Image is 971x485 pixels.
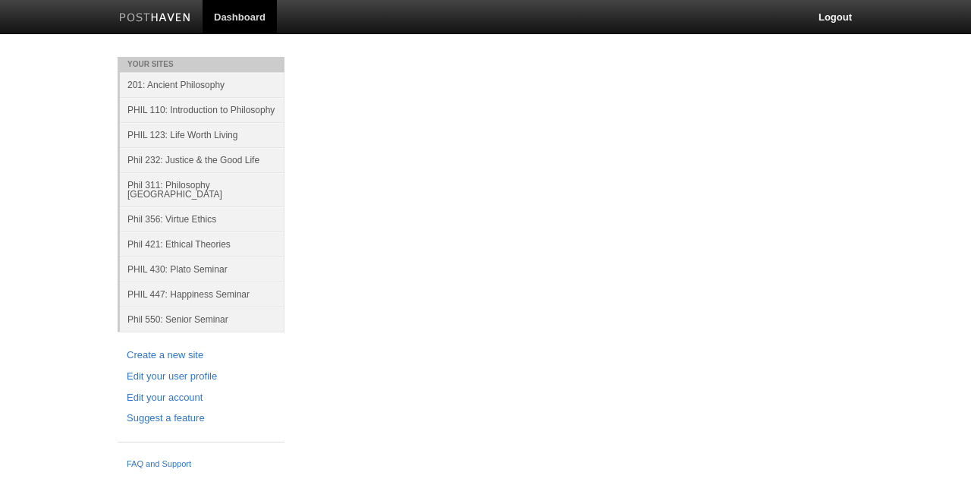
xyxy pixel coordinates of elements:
[119,13,191,24] img: Posthaven-bar
[120,97,284,122] a: PHIL 110: Introduction to Philosophy
[127,390,275,406] a: Edit your account
[120,206,284,231] a: Phil 356: Virtue Ethics
[120,282,284,307] a: PHIL 447: Happiness Seminar
[120,307,284,332] a: Phil 550: Senior Seminar
[120,172,284,206] a: Phil 311: Philosophy [GEOGRAPHIC_DATA]
[127,369,275,385] a: Edit your user profile
[120,122,284,147] a: PHIL 123: Life Worth Living
[118,57,284,72] li: Your Sites
[120,231,284,257] a: Phil 421: Ethical Theories
[127,458,275,471] a: FAQ and Support
[120,72,284,97] a: 201: Ancient Philosophy
[127,348,275,364] a: Create a new site
[120,147,284,172] a: Phil 232: Justice & the Good Life
[127,411,275,427] a: Suggest a feature
[120,257,284,282] a: PHIL 430: Plato Seminar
